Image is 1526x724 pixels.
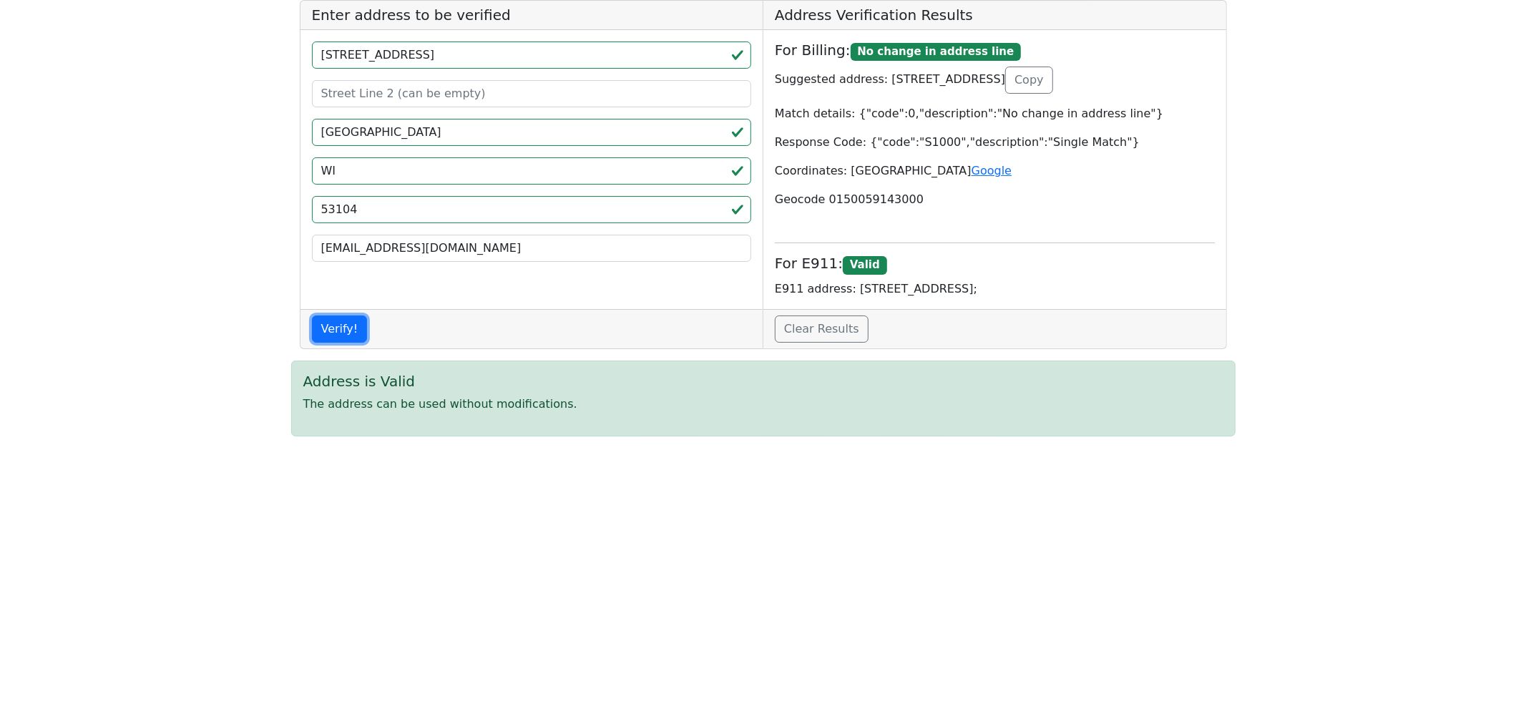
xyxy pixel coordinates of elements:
h5: Address is Valid [303,373,1223,390]
h5: Enter address to be verified [300,1,763,30]
p: Coordinates: [GEOGRAPHIC_DATA] [775,162,1215,180]
span: No change in address line [851,43,1022,62]
button: Verify! [312,315,368,343]
p: The address can be used without modifications. [303,396,1223,413]
input: Street Line 1 [312,41,752,69]
p: Match details: {"code":0,"description":"No change in address line"} [775,105,1215,122]
p: Suggested address: [STREET_ADDRESS] [775,67,1215,94]
p: Geocode 0150059143000 [775,191,1215,208]
input: Your Email [312,235,752,262]
a: Clear Results [775,315,869,343]
input: Street Line 2 (can be empty) [312,80,752,107]
h5: Address Verification Results [763,1,1226,30]
h5: For E911: [775,255,1215,274]
a: Google [972,164,1012,177]
h5: For Billing: [775,41,1215,61]
p: Response Code: {"code":"S1000","description":"Single Match"} [775,134,1215,151]
input: 2-Letter State [312,157,752,185]
input: City [312,119,752,146]
p: E911 address: [STREET_ADDRESS]; [775,280,1215,298]
span: Valid [843,256,886,275]
button: Copy [1005,67,1053,94]
input: ZIP code 5 or 5+4 [312,196,752,223]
